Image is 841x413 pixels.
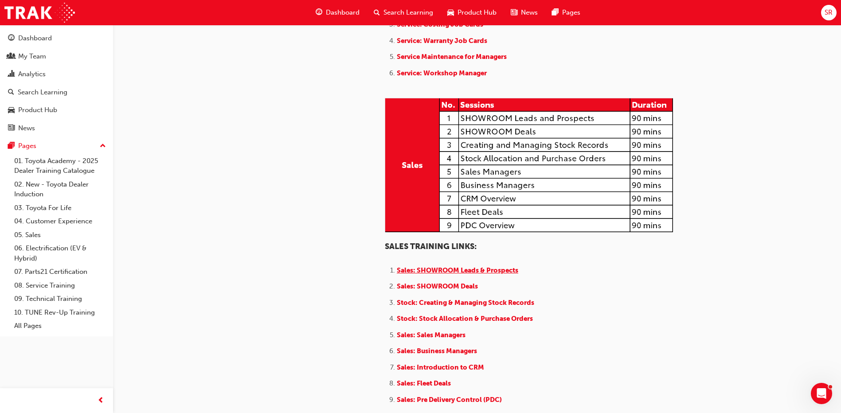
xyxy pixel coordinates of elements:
span: Dashboard [326,8,360,18]
span: Sales: SHOWROOM Deals [397,282,478,290]
a: pages-iconPages [545,4,587,22]
a: 08. Service Training [11,279,110,292]
span: SALES TRAINING LINKS: [385,242,477,251]
span: people-icon [8,53,15,61]
span: up-icon [100,140,106,152]
button: SR [821,5,837,20]
div: Product Hub [18,105,57,115]
span: Sales: Sales Managers [397,331,465,339]
button: Pages [4,138,110,154]
span: news-icon [8,125,15,132]
div: Dashboard [18,33,52,43]
span: search-icon [374,7,380,18]
a: Sales: SHOWROOM Deals [397,282,480,290]
span: pages-icon [552,7,559,18]
span: Sales: Introduction to CRM [397,363,484,371]
a: Analytics [4,66,110,82]
a: 03. Toyota For Life [11,201,110,215]
a: 04. Customer Experience [11,214,110,228]
iframe: Intercom live chat [811,383,832,404]
img: Trak [4,3,75,23]
a: 10. TUNE Rev-Up Training [11,306,110,319]
span: news-icon [511,7,517,18]
span: Sales: Pre Delivery Control (PDC) [397,396,502,404]
a: 07. Parts21 Certification [11,265,110,279]
div: Pages [18,141,36,151]
a: 06. Electrification (EV & Hybrid) [11,242,110,265]
div: My Team [18,51,46,62]
span: Sales: Business Managers [397,347,477,355]
a: search-iconSearch Learning [367,4,440,22]
a: 05. Sales [11,228,110,242]
button: DashboardMy TeamAnalyticsSearch LearningProduct HubNews [4,28,110,138]
a: guage-iconDashboard [309,4,367,22]
span: Product Hub [458,8,497,18]
span: car-icon [447,7,454,18]
a: Dashboard [4,30,110,47]
span: car-icon [8,106,15,114]
a: car-iconProduct Hub [440,4,504,22]
a: Sales: Fleet Deals ​ [397,379,461,387]
a: 01. Toyota Academy - 2025 Dealer Training Catalogue [11,154,110,178]
span: Pages [562,8,580,18]
a: Sales: Business Managers [397,347,479,355]
a: 09. Technical Training [11,292,110,306]
span: prev-icon [98,395,104,406]
a: Sales: Introduction to CRM [397,363,486,371]
a: Sales: Pre Delivery Control (PDC) [397,396,504,404]
span: News [521,8,538,18]
a: Service: Warranty Job Cards [397,37,487,45]
a: All Pages [11,319,110,333]
a: Service Maintenance for Managers [397,53,507,61]
a: 02. New - Toyota Dealer Induction [11,178,110,201]
span: SR [825,8,833,18]
span: Search Learning [383,8,433,18]
a: news-iconNews [504,4,545,22]
a: Sales: Sales Managers [397,331,467,339]
a: Search Learning [4,84,110,101]
a: Service: Workshop Manager [397,69,487,77]
a: Stock: Stock Allocation & Purchase Orders [397,315,533,323]
a: My Team [4,48,110,65]
a: Stock: Creating & Managing Stock Records [397,299,534,307]
span: chart-icon [8,70,15,78]
a: Product Hub [4,102,110,118]
span: search-icon [8,89,14,97]
div: News [18,123,35,133]
div: Search Learning [18,87,67,97]
span: pages-icon [8,142,15,150]
span: guage-icon [8,35,15,43]
span: guage-icon [316,7,322,18]
a: Sales: SHOWROOM Leads & Prospects [397,266,518,274]
a: News [4,120,110,136]
div: Analytics [18,69,46,79]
